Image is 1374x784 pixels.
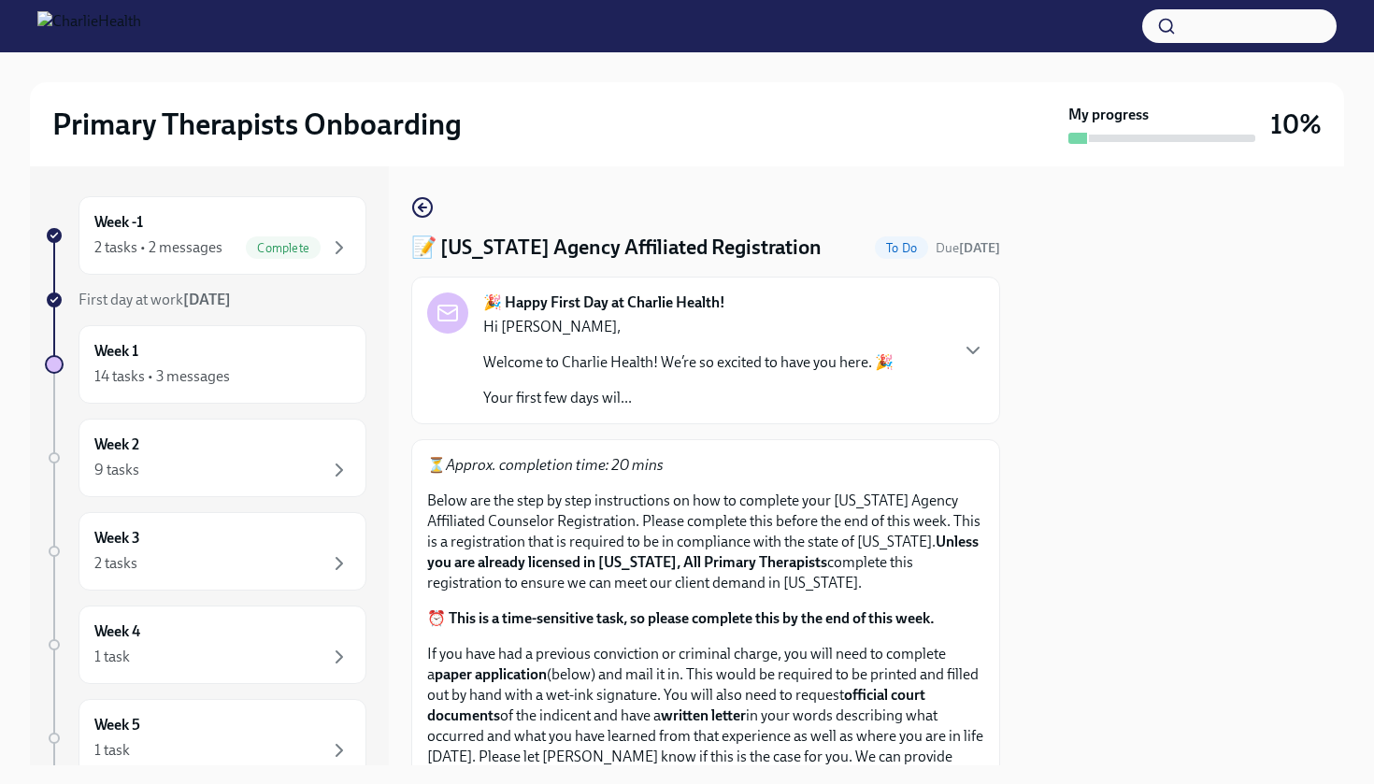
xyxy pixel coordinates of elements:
strong: ⏰ This is a time-sensitive task, so please complete this by the end of this week. [427,609,935,627]
span: Complete [246,241,321,255]
p: Your first few days wil... [483,388,894,408]
a: Week 32 tasks [45,512,366,591]
strong: 🎉 Happy First Day at Charlie Health! [483,292,725,313]
h6: Week 4 [94,621,140,642]
a: Week 41 task [45,606,366,684]
p: ⏳ [427,455,984,476]
a: Week 51 task [45,699,366,777]
h6: Week -1 [94,212,143,233]
h3: 10% [1270,107,1322,141]
a: First day at work[DATE] [45,290,366,310]
h6: Week 1 [94,341,138,362]
h6: Week 3 [94,528,140,549]
strong: [DATE] [183,291,231,308]
div: 9 tasks [94,460,139,480]
a: Week -12 tasks • 2 messagesComplete [45,196,366,275]
p: Welcome to Charlie Health! We’re so excited to have you here. 🎉 [483,352,894,373]
div: 2 tasks • 2 messages [94,237,222,258]
h4: 📝 [US_STATE] Agency Affiliated Registration [411,234,822,262]
h6: Week 5 [94,715,140,735]
strong: paper application [435,665,547,683]
h6: Week 2 [94,435,139,455]
strong: My progress [1068,105,1149,125]
span: First day at work [79,291,231,308]
div: 14 tasks • 3 messages [94,366,230,387]
span: To Do [875,241,928,255]
p: Hi [PERSON_NAME], [483,317,894,337]
span: August 18th, 2025 07:00 [936,239,1000,257]
em: Approx. completion time: 20 mins [446,456,664,474]
div: 1 task [94,647,130,667]
div: 1 task [94,740,130,761]
a: Week 29 tasks [45,419,366,497]
a: Week 114 tasks • 3 messages [45,325,366,404]
span: Due [936,240,1000,256]
p: Below are the step by step instructions on how to complete your [US_STATE] Agency Affiliated Coun... [427,491,984,593]
strong: [DATE] [959,240,1000,256]
strong: written letter [661,706,746,724]
div: 2 tasks [94,553,137,574]
h2: Primary Therapists Onboarding [52,106,462,143]
img: CharlieHealth [37,11,141,41]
